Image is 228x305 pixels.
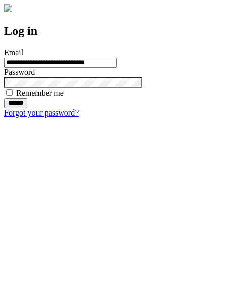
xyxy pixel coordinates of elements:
[16,89,64,97] label: Remember me
[4,108,79,117] a: Forgot your password?
[4,68,35,77] label: Password
[4,48,23,57] label: Email
[4,4,12,12] img: logo-4e3dc11c47720685a147b03b5a06dd966a58ff35d612b21f08c02c0306f2b779.png
[4,24,224,38] h2: Log in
